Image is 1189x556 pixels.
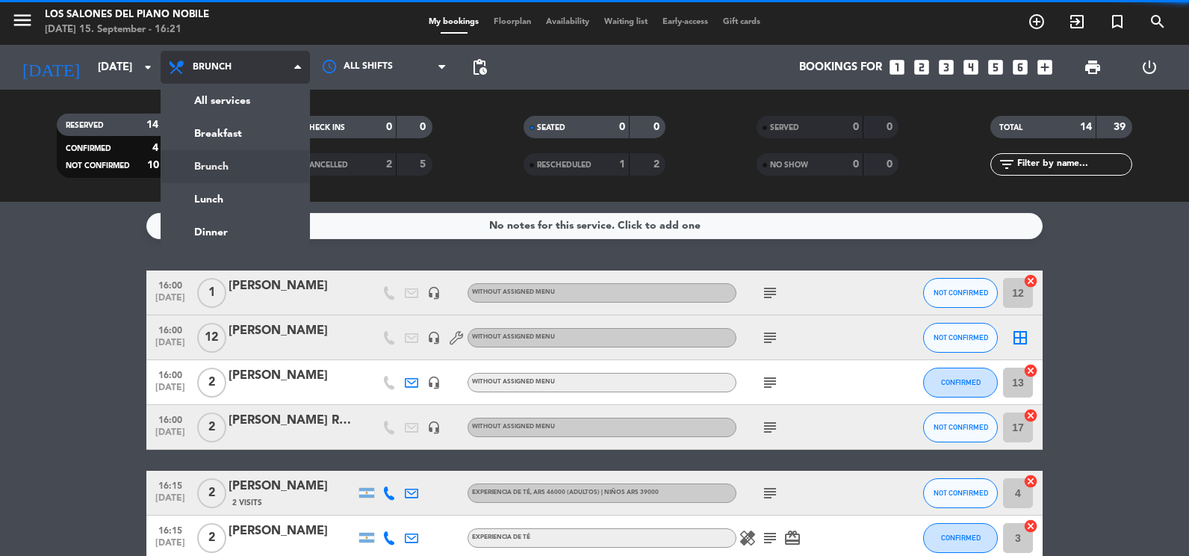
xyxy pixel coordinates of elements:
i: looks_4 [961,58,981,77]
i: looks_two [912,58,931,77]
span: CONFIRMED [941,534,981,542]
strong: 2 [386,159,392,170]
div: Los Salones del Piano Nobile [45,7,209,22]
i: border_all [1011,329,1029,347]
span: TOTAL [999,124,1022,132]
span: 2 Visits [232,497,262,509]
button: NOT CONFIRMED [923,478,998,508]
strong: 0 [887,159,895,170]
i: subject [761,484,779,502]
span: pending_actions [471,58,488,76]
strong: 0 [887,122,895,132]
a: Brunch [161,150,309,183]
button: CONFIRMED [923,523,998,553]
span: 2 [197,368,226,398]
strong: 0 [386,122,392,132]
i: [DATE] [11,51,90,84]
strong: 1 [619,159,625,170]
span: EXPERIENCIA DE TÉ [472,534,530,540]
div: No notes for this service. Click to add one [489,217,701,235]
span: EXPERIENCIA DE TÉ [472,489,659,495]
span: RESCHEDULED [537,161,592,169]
a: Breakfast [161,117,309,150]
input: Filter by name... [1016,156,1131,173]
span: 16:15 [152,521,189,538]
i: subject [761,418,779,436]
i: subject [761,374,779,392]
a: Lunch [161,183,309,216]
span: CANCELLED [304,161,348,169]
div: LOG OUT [1121,45,1178,90]
span: 16:00 [152,365,189,383]
div: [PERSON_NAME] [229,366,356,386]
span: NOT CONFIRMED [934,333,988,342]
span: Without assigned menu [472,334,555,340]
span: Bookings for [799,61,882,74]
strong: 0 [420,122,429,132]
strong: 0 [853,159,859,170]
span: CHECK INS [304,124,345,132]
span: Gift cards [715,18,768,26]
i: exit_to_app [1068,13,1086,31]
i: looks_6 [1011,58,1030,77]
span: NOT CONFIRMED [934,423,988,431]
span: Without assigned menu [472,379,555,385]
button: NOT CONFIRMED [923,413,998,442]
a: Dinner [161,216,309,249]
i: headset_mic [427,331,441,345]
button: menu [11,9,34,37]
strong: 4 [152,143,158,153]
span: [DATE] [152,383,189,400]
i: cancel [1023,363,1038,378]
span: NOT CONFIRMED [66,162,130,170]
span: SERVED [770,124,799,132]
span: [DATE] [152,427,189,445]
strong: 10 [147,160,159,170]
i: add_circle_outline [1028,13,1046,31]
span: 16:00 [152,410,189,427]
span: [DATE] [152,538,189,555]
span: Floorplan [486,18,538,26]
div: [PERSON_NAME] [229,522,356,541]
span: Early-access [655,18,715,26]
span: CONFIRMED [941,378,981,386]
i: add_box [1035,58,1055,77]
i: turned_in_not [1108,13,1126,31]
span: 1 [197,278,226,308]
span: NOT CONFIRMED [934,288,988,297]
i: arrow_drop_down [139,58,157,76]
i: looks_one [887,58,907,77]
span: CONFIRMED [66,145,111,152]
i: search [1149,13,1167,31]
strong: 14 [1080,122,1092,132]
i: looks_3 [937,58,956,77]
strong: 5 [420,159,429,170]
strong: 0 [619,122,625,132]
strong: 0 [853,122,859,132]
span: 16:00 [152,276,189,293]
strong: 14 [146,120,158,130]
span: Without assigned menu [472,289,555,295]
span: [DATE] [152,293,189,310]
span: 2 [197,478,226,508]
span: 16:15 [152,476,189,493]
i: menu [11,9,34,31]
div: [PERSON_NAME] [229,277,356,296]
span: My bookings [421,18,486,26]
div: [PERSON_NAME] Radio [229,411,356,430]
span: [DATE] [152,338,189,355]
span: Without assigned menu [472,424,555,430]
a: All services [161,84,309,117]
span: 12 [197,323,226,353]
button: CONFIRMED [923,368,998,398]
i: subject [761,529,779,547]
span: Brunch [193,62,232,72]
i: headset_mic [427,286,441,300]
i: filter_list [998,155,1016,173]
i: cancel [1023,474,1038,489]
span: [DATE] [152,493,189,510]
span: 2 [197,413,226,442]
i: headset_mic [427,421,441,434]
i: cancel [1023,274,1038,288]
span: , ARS 46000 (Adultos) | Niños ARS 39000 [530,489,659,495]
